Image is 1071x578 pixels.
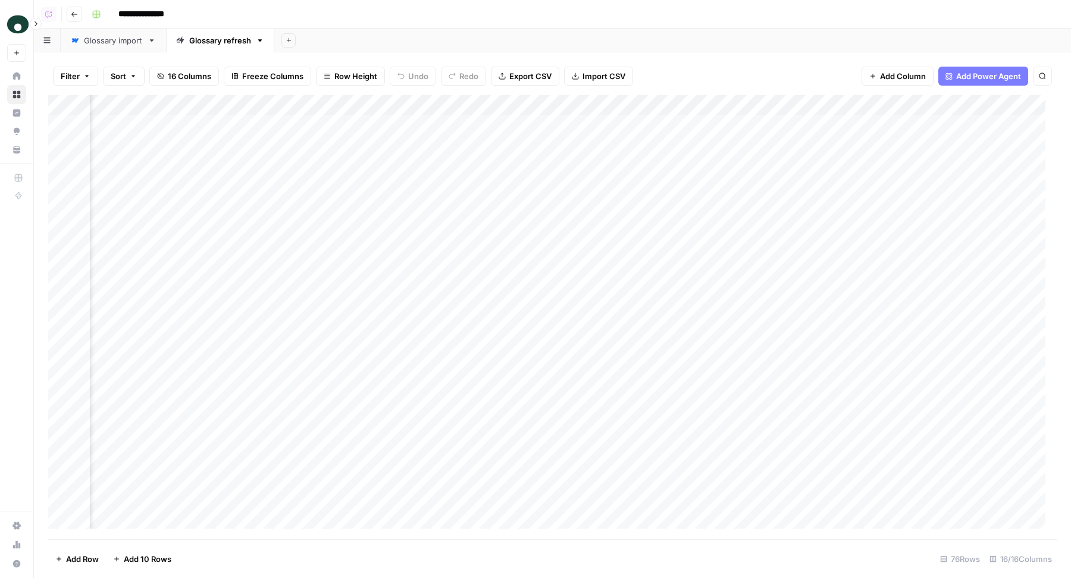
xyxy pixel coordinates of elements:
[564,67,633,86] button: Import CSV
[956,70,1021,82] span: Add Power Agent
[103,67,145,86] button: Sort
[862,67,934,86] button: Add Column
[53,67,98,86] button: Filter
[7,535,26,554] a: Usage
[7,10,26,39] button: Workspace: Oyster
[583,70,625,82] span: Import CSV
[224,67,311,86] button: Freeze Columns
[880,70,926,82] span: Add Column
[316,67,385,86] button: Row Height
[7,554,26,573] button: Help + Support
[84,34,143,46] div: Glossary import
[124,553,171,565] span: Add 10 Rows
[7,516,26,535] a: Settings
[459,70,478,82] span: Redo
[985,549,1057,568] div: 16/16 Columns
[7,14,29,35] img: Oyster Logo
[7,122,26,141] a: Opportunities
[189,34,251,46] div: Glossary refresh
[61,70,80,82] span: Filter
[168,70,211,82] span: 16 Columns
[935,549,985,568] div: 76 Rows
[7,85,26,104] a: Browse
[149,67,219,86] button: 16 Columns
[390,67,436,86] button: Undo
[491,67,559,86] button: Export CSV
[166,29,274,52] a: Glossary refresh
[408,70,428,82] span: Undo
[938,67,1028,86] button: Add Power Agent
[66,553,99,565] span: Add Row
[7,67,26,86] a: Home
[7,140,26,159] a: Your Data
[111,70,126,82] span: Sort
[509,70,552,82] span: Export CSV
[242,70,303,82] span: Freeze Columns
[48,549,106,568] button: Add Row
[441,67,486,86] button: Redo
[7,103,26,122] a: Insights
[334,70,377,82] span: Row Height
[61,29,166,52] a: Glossary import
[106,549,178,568] button: Add 10 Rows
